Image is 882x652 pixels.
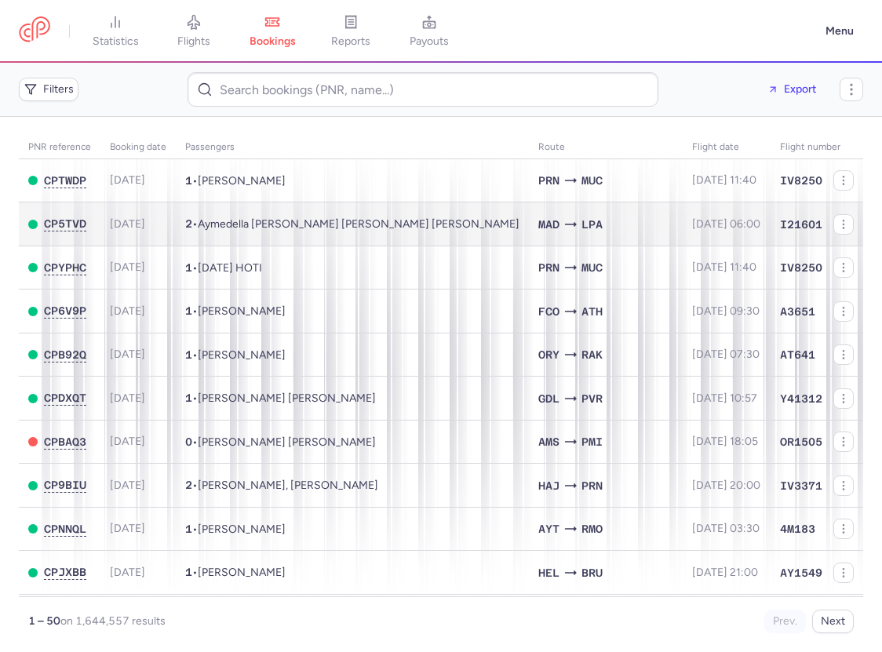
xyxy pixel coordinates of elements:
[185,304,192,317] span: 1
[581,390,603,407] span: PVR
[43,83,74,96] span: Filters
[110,304,145,318] span: [DATE]
[110,173,145,187] span: [DATE]
[44,392,86,404] span: CPDXQT
[185,479,378,492] span: •
[771,136,850,159] th: Flight number
[692,435,758,448] span: [DATE] 18:05
[538,564,559,581] span: HEL
[44,523,86,536] button: CPNNQL
[185,392,376,405] span: •
[529,136,683,159] th: Route
[581,564,603,581] span: BRU
[110,479,145,492] span: [DATE]
[198,217,519,231] span: Aymedella Elena QUINTANA BLANQUEZ, Natalia LOZANO QUINTAN
[44,348,86,361] span: CPB92Q
[185,261,192,274] span: 1
[198,304,286,318] span: Dafiny ROSSI
[110,217,145,231] span: [DATE]
[155,14,233,49] a: flights
[581,172,603,189] span: MUC
[780,173,822,188] span: IV8250
[784,83,816,95] span: Export
[692,566,758,579] span: [DATE] 21:00
[692,522,760,535] span: [DATE] 03:30
[60,614,166,628] span: on 1,644,557 results
[198,566,286,579] span: Matthias DECONINCK
[538,346,559,363] span: ORY
[581,520,603,537] span: RMO
[780,521,815,537] span: 4M183
[198,348,286,362] span: Jaly TCHIAMAH
[692,479,760,492] span: [DATE] 20:00
[538,216,559,233] span: MAD
[780,565,822,581] span: AY1549
[44,304,86,318] button: CP6V9P
[188,72,658,107] input: Search bookings (PNR, name...)
[44,174,86,188] button: CPTWDP
[19,78,78,101] button: Filters
[538,259,559,276] span: PRN
[538,520,559,537] span: AYT
[110,348,145,361] span: [DATE]
[581,346,603,363] span: RAK
[76,14,155,49] a: statistics
[185,435,192,448] span: 0
[812,610,854,633] button: Next
[692,173,756,187] span: [DATE] 11:40
[44,174,86,187] span: CPTWDP
[683,136,771,159] th: flight date
[44,523,86,535] span: CPNNQL
[93,35,139,49] span: statistics
[110,522,145,535] span: [DATE]
[19,16,50,46] a: CitizenPlane red outlined logo
[331,35,370,49] span: reports
[44,392,86,405] button: CPDXQT
[185,217,192,230] span: 2
[185,479,192,491] span: 2
[780,391,822,406] span: Y41312
[538,477,559,494] span: HAJ
[581,216,603,233] span: LPA
[100,136,176,159] th: Booking date
[756,77,827,102] button: Export
[176,136,529,159] th: Passengers
[198,479,378,492] span: Saman SAVO, Pascal MAASER
[44,435,86,448] span: CPBAQ3
[185,348,192,361] span: 1
[581,259,603,276] span: MUC
[198,392,376,405] span: Joel Alejandro BERNAL VILLEGAS
[185,435,376,449] span: •
[198,435,376,449] span: Tobias Wolfgang Rolf DOPPEL
[198,523,286,536] span: Kirill VASILEV
[538,303,559,320] span: FCO
[44,261,86,274] span: CPYPHC
[780,434,822,450] span: OR1505
[185,348,286,362] span: •
[185,261,262,275] span: •
[185,523,286,536] span: •
[692,217,760,231] span: [DATE] 06:00
[110,566,145,579] span: [DATE]
[198,174,286,188] span: Elona RAMANAJ
[581,433,603,450] span: PMI
[177,35,210,49] span: flights
[538,172,559,189] span: PRN
[185,392,192,404] span: 1
[233,14,312,49] a: bookings
[692,392,757,405] span: [DATE] 10:57
[19,136,100,159] th: PNR reference
[185,217,519,231] span: •
[110,392,145,405] span: [DATE]
[44,348,86,362] button: CPB92Q
[780,217,822,232] span: I21601
[780,260,822,275] span: IV8250
[764,610,806,633] button: Prev.
[44,217,86,231] button: CP5TVD
[44,566,86,578] span: CPJXBB
[185,174,286,188] span: •
[110,435,145,448] span: [DATE]
[110,260,145,274] span: [DATE]
[390,14,468,49] a: payouts
[538,390,559,407] span: GDL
